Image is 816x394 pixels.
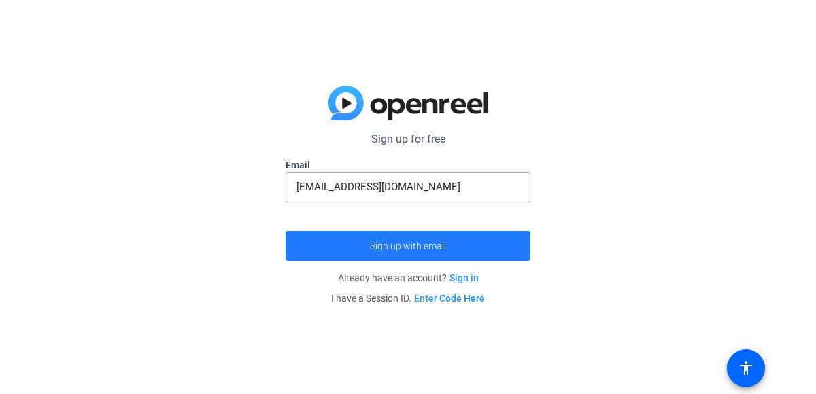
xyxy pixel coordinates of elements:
a: Sign in [449,272,479,283]
img: blue-gradient.svg [328,86,488,121]
span: I have a Session ID. [331,293,485,304]
button: Sign up with email [286,231,530,261]
span: Already have an account? [338,272,479,283]
mat-icon: accessibility [738,360,754,376]
input: Enter Email Address [296,179,520,195]
label: Email [286,158,530,172]
p: Sign up for free [286,131,530,147]
a: Enter Code Here [414,293,485,304]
